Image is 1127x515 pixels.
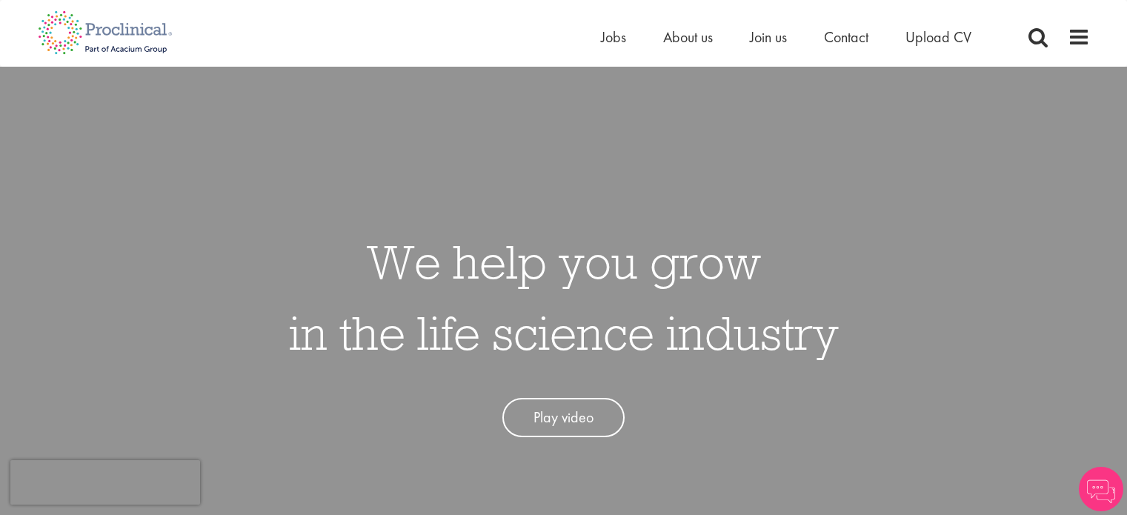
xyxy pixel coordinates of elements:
[905,27,971,47] a: Upload CV
[1079,467,1123,511] img: Chatbot
[601,27,626,47] a: Jobs
[750,27,787,47] a: Join us
[289,226,839,368] h1: We help you grow in the life science industry
[502,398,625,437] a: Play video
[663,27,713,47] a: About us
[824,27,868,47] a: Contact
